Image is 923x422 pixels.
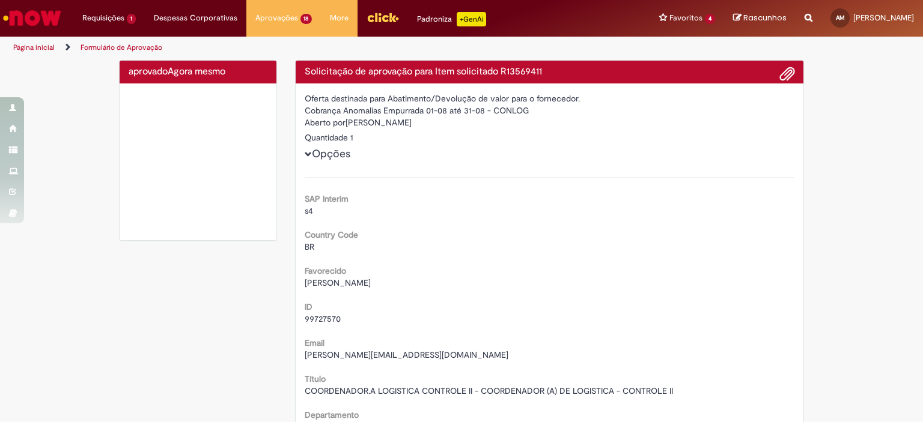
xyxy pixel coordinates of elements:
b: Email [305,337,324,348]
div: [PERSON_NAME] [305,116,795,131]
h4: Solicitação de aprovação para Item solicitado R13569411 [305,67,795,77]
div: Padroniza [417,12,486,26]
b: Favorecido [305,265,346,276]
a: Rascunhos [733,13,787,24]
label: Aberto por [305,116,346,128]
span: [PERSON_NAME] [305,277,371,288]
span: [PERSON_NAME] [853,13,914,23]
span: s4 [305,205,313,216]
span: 18 [300,14,312,24]
span: COORDENADOR.A LOGISTICA CONTROLE II - COORDENADOR (A) DE LOGISTICA - CONTROLE II [305,385,673,396]
span: More [330,12,349,24]
p: +GenAi [457,12,486,26]
b: SAP Interim [305,193,349,204]
div: Oferta destinada para Abatimento/Devolução de valor para o fornecedor. [305,92,795,104]
span: Despesas Corporativas [154,12,237,24]
ul: Trilhas de página [9,37,606,59]
img: sucesso_1.gif [129,92,267,231]
span: Rascunhos [743,12,787,23]
span: [PERSON_NAME][EMAIL_ADDRESS][DOMAIN_NAME] [305,349,508,360]
span: 4 [705,14,715,24]
div: Cobrança Anomalias Empurrada 01-08 até 31-08 - CONLOG [305,104,795,116]
span: 1 [127,14,136,24]
span: Requisições [82,12,124,24]
a: Formulário de Aprovação [81,43,162,52]
time: 30/09/2025 10:46:35 [168,65,225,77]
b: Country Code [305,229,358,240]
b: Departamento [305,409,359,420]
span: Agora mesmo [168,65,225,77]
b: ID [305,301,312,312]
img: ServiceNow [1,6,63,30]
b: Título [305,373,326,384]
span: 99727570 [305,313,341,324]
div: Quantidade 1 [305,131,795,143]
span: BR [305,241,314,252]
img: click_logo_yellow_360x200.png [367,8,399,26]
span: Aprovações [255,12,298,24]
span: Favoritos [669,12,702,24]
h4: aprovado [129,67,267,77]
span: AM [836,14,845,22]
a: Página inicial [13,43,55,52]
